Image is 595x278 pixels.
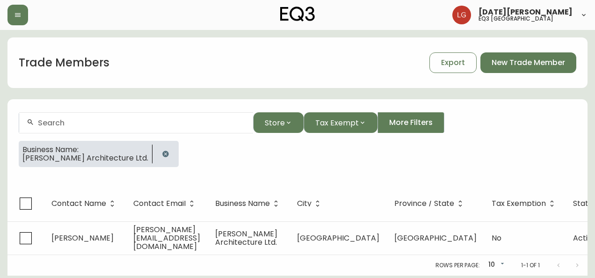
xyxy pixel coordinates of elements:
button: Export [429,52,477,73]
span: [DATE][PERSON_NAME] [479,8,573,16]
span: Business Name [215,201,270,206]
span: [GEOGRAPHIC_DATA] [297,233,379,243]
span: [PERSON_NAME] [51,233,114,243]
h5: eq3 [GEOGRAPHIC_DATA] [479,16,553,22]
span: No [492,233,501,243]
button: Store [253,112,304,133]
h1: Trade Members [19,55,109,71]
span: Business Name: [22,146,148,154]
div: 10 [484,257,506,273]
span: Contact Email [133,201,186,206]
span: City [297,199,324,208]
span: Tax Exemption [492,201,546,206]
span: Province / State [394,199,466,208]
span: Tax Exempt [315,117,359,129]
p: Rows per page: [435,261,480,270]
button: New Trade Member [480,52,576,73]
span: City [297,201,312,206]
span: Province / State [394,201,454,206]
span: [PERSON_NAME] Architecture Ltd. [215,228,277,248]
p: 1-1 of 1 [521,261,540,270]
span: Contact Email [133,199,198,208]
span: New Trade Member [492,58,565,68]
span: Store [265,117,285,129]
span: Business Name [215,199,282,208]
span: Contact Name [51,201,106,206]
span: Contact Name [51,199,118,208]
img: logo [280,7,315,22]
span: [PERSON_NAME][EMAIL_ADDRESS][DOMAIN_NAME] [133,224,200,252]
span: Tax Exemption [492,199,558,208]
span: Export [441,58,465,68]
img: 2638f148bab13be18035375ceda1d187 [452,6,471,24]
span: More Filters [389,117,433,128]
input: Search [38,118,246,127]
button: Tax Exempt [304,112,377,133]
span: [PERSON_NAME] Architecture Ltd. [22,154,148,162]
button: More Filters [377,112,444,133]
span: [GEOGRAPHIC_DATA] [394,233,477,243]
